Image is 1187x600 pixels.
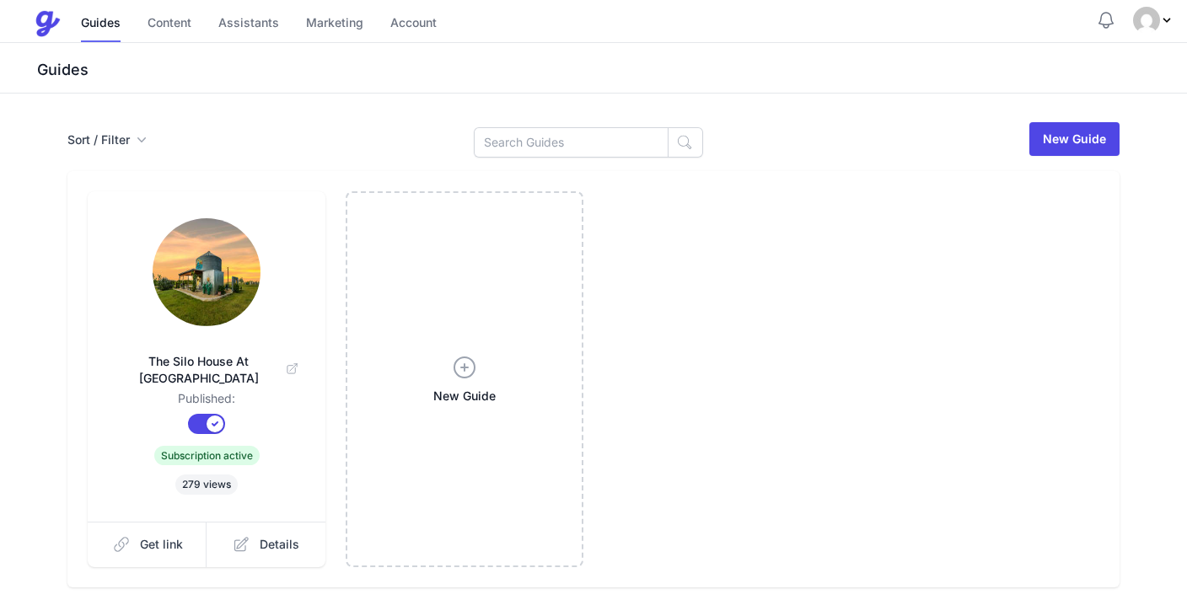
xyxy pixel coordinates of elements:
span: The Silo House At [GEOGRAPHIC_DATA] [115,353,298,387]
a: New Guide [1029,122,1120,156]
img: l424w2astqrol86zgralbug8td0j [153,218,260,326]
span: 279 views [175,474,238,495]
span: Details [260,536,299,553]
div: Profile Menu [1133,7,1174,34]
a: Assistants [218,6,279,42]
button: Notifications [1096,10,1116,30]
img: Bonnie Chapa [1133,7,1160,34]
a: The Silo House At [GEOGRAPHIC_DATA] [115,333,298,390]
a: Account [390,6,437,42]
button: Sort / Filter [67,131,147,148]
a: Guides [81,6,121,42]
a: Get link [88,522,207,567]
a: New Guide [346,191,583,567]
a: Marketing [306,6,363,42]
dd: Published: [115,390,298,414]
h3: Guides [34,60,1187,80]
span: Subscription active [154,446,260,465]
input: Search Guides [474,127,669,158]
span: Get link [140,536,183,553]
a: Details [207,522,325,567]
a: Content [148,6,191,42]
img: Guestive Guides [34,10,61,37]
span: New Guide [433,388,496,404]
